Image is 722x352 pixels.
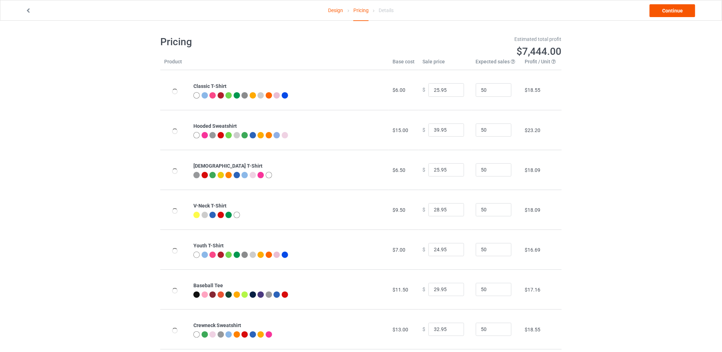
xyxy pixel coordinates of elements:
[193,123,237,129] b: Hooded Sweatshirt
[366,36,562,43] div: Estimated total profit
[393,287,408,293] span: $11.50
[419,58,472,70] th: Sale price
[353,0,369,21] div: Pricing
[422,326,425,332] span: $
[193,163,263,169] b: [DEMOGRAPHIC_DATA] T-Shirt
[525,127,541,133] span: $23.20
[650,4,695,17] a: Continue
[422,127,425,133] span: $
[525,207,541,213] span: $18.09
[193,322,241,328] b: Crewneck Sweatshirt
[422,207,425,212] span: $
[525,87,541,93] span: $18.55
[525,327,541,332] span: $18.55
[266,291,272,298] img: heather_texture.png
[422,167,425,173] span: $
[393,327,408,332] span: $13.00
[393,167,405,173] span: $6.50
[393,127,408,133] span: $15.00
[193,243,224,248] b: Youth T-Shirt
[422,287,425,292] span: $
[393,247,405,253] span: $7.00
[193,283,223,288] b: Baseball Tee
[193,203,227,209] b: V-Neck T-Shirt
[241,92,248,99] img: heather_texture.png
[379,0,394,20] div: Details
[193,83,227,89] b: Classic T-Shirt
[160,58,189,70] th: Product
[521,58,562,70] th: Profit / Unit
[241,252,248,258] img: heather_texture.png
[422,247,425,252] span: $
[389,58,419,70] th: Base cost
[472,58,521,70] th: Expected sales
[393,87,405,93] span: $6.00
[525,167,541,173] span: $18.09
[328,0,343,20] a: Design
[517,46,562,57] span: $7,444.00
[393,207,405,213] span: $9.50
[525,247,541,253] span: $16.69
[525,287,541,293] span: $17.16
[160,36,356,48] h1: Pricing
[422,87,425,93] span: $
